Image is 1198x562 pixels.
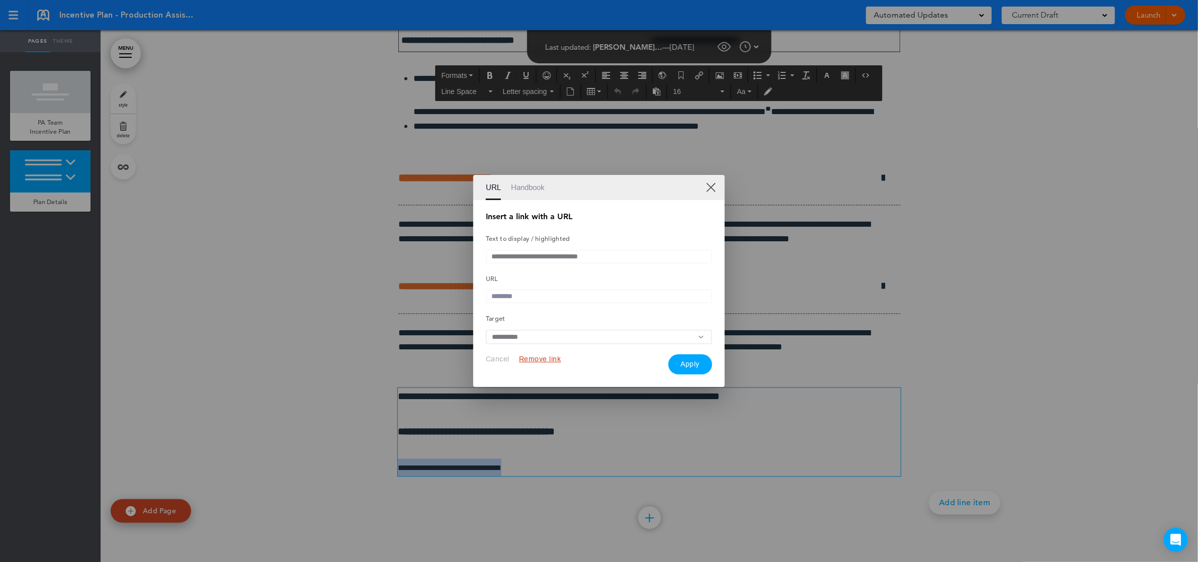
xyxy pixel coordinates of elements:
a: Handbook [511,175,545,200]
h5: URL [486,271,712,285]
h1: Insert a link with a URL [486,213,712,221]
h5: Text to display / highlighted [486,231,712,245]
button: Apply [668,354,713,374]
a: XX [706,182,716,192]
div: Open Intercom Messenger [1164,528,1188,552]
h5: Target [486,311,712,325]
button: Cancel [486,354,509,364]
button: Remove link [519,354,561,364]
a: URL [486,175,501,200]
